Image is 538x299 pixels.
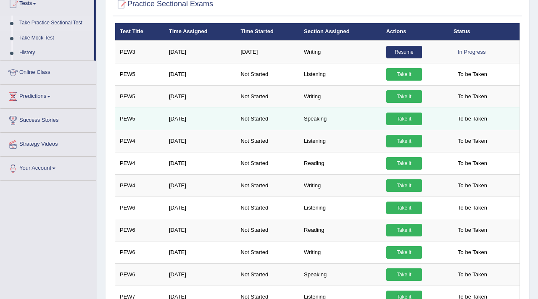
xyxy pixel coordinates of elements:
[449,23,520,41] th: Status
[299,197,382,219] td: Listening
[236,152,299,174] td: Not Started
[386,246,422,259] a: Take it
[299,152,382,174] td: Reading
[299,63,382,85] td: Listening
[299,23,382,41] th: Section Assigned
[164,23,236,41] th: Time Assigned
[386,90,422,103] a: Take it
[164,219,236,241] td: [DATE]
[454,46,490,58] div: In Progress
[115,41,164,63] td: PEW3
[386,46,422,58] a: Resume
[164,174,236,197] td: [DATE]
[164,241,236,263] td: [DATE]
[0,157,96,178] a: Your Account
[299,130,382,152] td: Listening
[115,152,164,174] td: PEW4
[386,113,422,125] a: Take it
[115,241,164,263] td: PEW6
[454,268,491,281] span: To be Taken
[164,41,236,63] td: [DATE]
[115,130,164,152] td: PEW4
[164,63,236,85] td: [DATE]
[454,224,491,236] span: To be Taken
[454,135,491,147] span: To be Taken
[0,133,96,154] a: Strategy Videos
[386,135,422,147] a: Take it
[299,108,382,130] td: Speaking
[115,85,164,108] td: PEW5
[454,179,491,192] span: To be Taken
[0,61,96,82] a: Online Class
[386,179,422,192] a: Take it
[386,268,422,281] a: Take it
[0,109,96,130] a: Success Stories
[386,68,422,81] a: Take it
[115,219,164,241] td: PEW6
[299,174,382,197] td: Writing
[236,41,299,63] td: [DATE]
[236,63,299,85] td: Not Started
[0,85,96,106] a: Predictions
[236,108,299,130] td: Not Started
[164,263,236,286] td: [DATE]
[236,197,299,219] td: Not Started
[236,23,299,41] th: Time Started
[299,219,382,241] td: Reading
[236,219,299,241] td: Not Started
[454,202,491,214] span: To be Taken
[454,68,491,81] span: To be Taken
[236,241,299,263] td: Not Started
[164,130,236,152] td: [DATE]
[299,85,382,108] td: Writing
[115,174,164,197] td: PEW4
[164,85,236,108] td: [DATE]
[454,113,491,125] span: To be Taken
[299,263,382,286] td: Speaking
[164,152,236,174] td: [DATE]
[236,130,299,152] td: Not Started
[16,16,94,31] a: Take Practice Sectional Test
[454,90,491,103] span: To be Taken
[236,263,299,286] td: Not Started
[236,174,299,197] td: Not Started
[115,23,164,41] th: Test Title
[386,157,422,170] a: Take it
[386,224,422,236] a: Take it
[115,63,164,85] td: PEW5
[115,263,164,286] td: PEW6
[115,197,164,219] td: PEW6
[386,202,422,214] a: Take it
[454,157,491,170] span: To be Taken
[115,108,164,130] td: PEW5
[164,108,236,130] td: [DATE]
[382,23,449,41] th: Actions
[299,41,382,63] td: Writing
[454,246,491,259] span: To be Taken
[16,31,94,46] a: Take Mock Test
[299,241,382,263] td: Writing
[164,197,236,219] td: [DATE]
[16,45,94,60] a: History
[236,85,299,108] td: Not Started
